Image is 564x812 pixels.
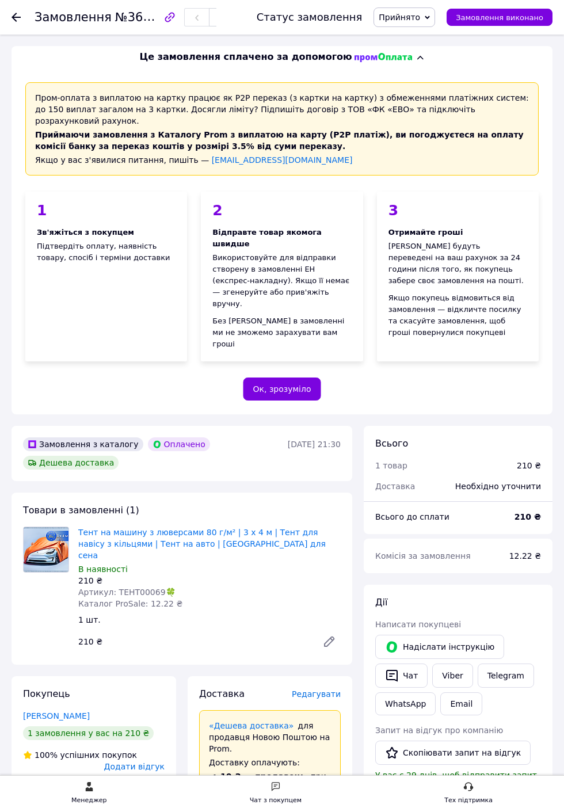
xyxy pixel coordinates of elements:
[104,762,165,771] span: Додати відгук
[388,241,527,287] div: [PERSON_NAME] будуть переведені на ваш рахунок за 24 години після того, як покупець забере своє з...
[209,720,331,754] div: для продавця Новою Поштою на Prom.
[509,551,541,561] span: 12.22 ₴
[444,795,493,806] div: Тех підтримка
[78,565,128,574] span: В наявності
[318,630,341,653] a: Редагувати
[212,203,351,218] div: 2
[375,692,436,715] a: WhatsApp
[456,13,543,22] span: Замовлення виконано
[388,203,527,218] div: 3
[375,438,408,449] span: Всього
[78,588,176,597] span: Артикул: ТЕНТ00069🍀
[243,378,321,401] button: Ок, зрозуміло
[517,460,541,471] div: 210 ₴
[388,292,527,338] div: Якщо покупець відмовиться від замовлення — відкличте посилку та скасуйте замовлення, щоб гроші по...
[375,635,504,659] button: Надіслати інструкцію
[250,795,302,806] div: Чат з покупцем
[25,192,187,361] div: Підтвердіть оплату, наявність товару, спосіб і терміни доставки
[432,664,472,688] a: Viber
[25,82,539,176] div: Пром-оплата з виплатою на картку працює як P2P переказ (з картки на картку) з обмеженнями платіжн...
[209,771,331,794] li: , при замовленнях від 200 ₴;
[71,795,106,806] div: Менеджер
[78,528,326,560] a: Тент на машину з люверсами 80 г/м² | 3 х 4 м | Тент для навісу з кільцями | Тент на авто | [GEOGR...
[375,597,387,608] span: Дії
[23,688,70,699] span: Покупець
[37,228,134,237] span: Зв'яжіться з покупцем
[139,51,352,64] span: Це замовлення сплачено за допомогою
[74,634,313,650] div: 210 ₴
[115,10,197,24] span: №366228695
[388,228,463,237] span: Отримайте гроші
[74,612,345,628] div: 1 шт.
[375,771,537,803] span: У вас є 29 днів, щоб відправити запит на відгук покупцеві, скопіювавши посилання.
[199,688,245,699] span: Доставка
[447,9,552,26] button: Замовлення виконано
[375,482,415,491] span: Доставка
[515,512,541,521] b: 210 ₴
[379,13,420,22] span: Прийнято
[448,474,548,499] div: Необхідно уточнити
[23,711,90,720] a: [PERSON_NAME]
[375,741,531,765] button: Скопіювати запит на відгук
[23,456,119,470] div: Дешева доставка
[288,440,341,449] time: [DATE] 21:30
[375,726,503,735] span: Запит на відгук про компанію
[375,620,461,629] span: Написати покупцеві
[440,692,482,715] button: Email
[35,750,58,760] span: 100%
[375,461,407,470] span: 1 товар
[35,10,112,24] span: Замовлення
[212,252,351,310] div: Використовуйте для відправки створену в замовленні ЕН (експрес-накладну). Якщо її немає — згенеру...
[212,155,353,165] a: [EMAIL_ADDRESS][DOMAIN_NAME]
[375,664,428,688] button: Чат
[375,512,449,521] span: Всього до сплати
[35,130,524,151] span: Приймаючи замовлення з Каталогу Prom з виплатою на карту (Р2Р платіж), ви погоджуєтеся на оплату ...
[23,437,143,451] div: Замовлення з каталогу
[209,721,294,730] a: «Дешева доставка»
[257,12,363,23] div: Статус замовлення
[24,527,68,572] img: Тент на машину з люверсами 80 г/м² | 3 х 4 м | Тент для навісу з кільцями | Тент на авто | Брезен...
[292,689,341,699] span: Редагувати
[78,575,341,586] div: 210 ₴
[78,599,182,608] span: Каталог ProSale: 12.22 ₴
[23,505,139,516] span: Товари в замовленні (1)
[220,772,306,781] span: 10 ₴ — продавець
[35,154,529,166] div: Якщо у вас з'явилися питання, пишіть —
[209,757,331,768] div: Доставку оплачують:
[478,664,534,688] a: Telegram
[37,203,176,218] div: 1
[212,228,322,248] span: Відправте товар якомога швидше
[23,726,154,740] div: 1 замовлення у вас на 210 ₴
[12,12,21,23] div: Повернутися назад
[375,551,471,561] span: Комісія за замовлення
[23,749,137,761] div: успішних покупок
[148,437,210,451] div: Оплачено
[212,315,351,350] div: Без [PERSON_NAME] в замовленні ми не зможемо зарахувати вам гроші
